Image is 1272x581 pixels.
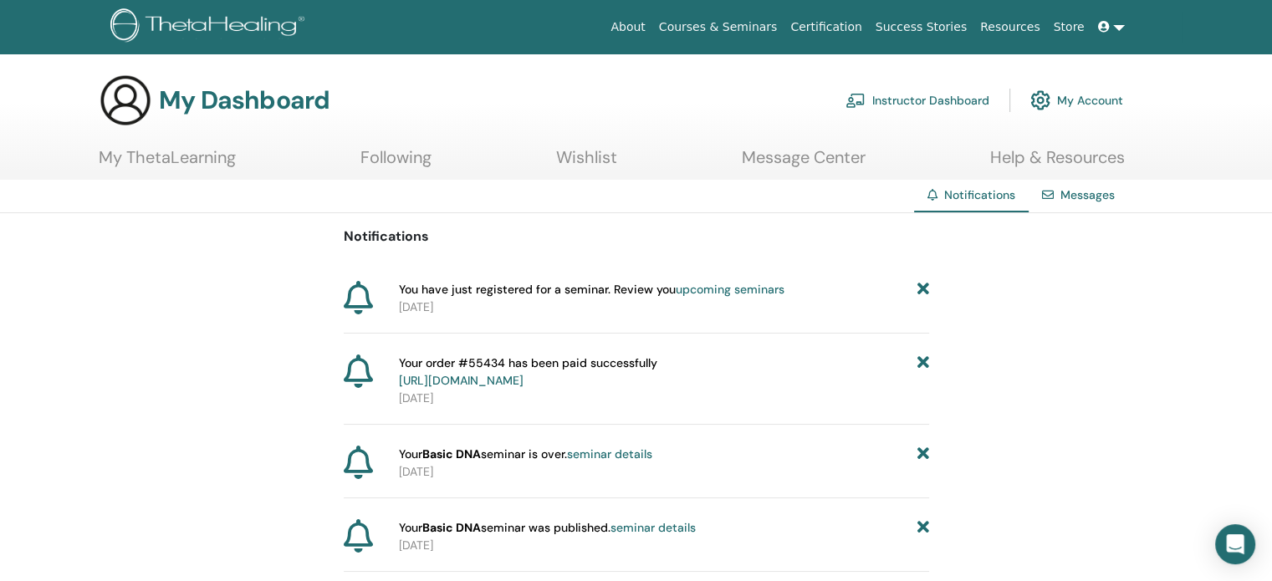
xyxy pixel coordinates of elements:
[869,12,973,43] a: Success Stories
[110,8,310,46] img: logo.png
[604,12,651,43] a: About
[344,227,929,247] p: Notifications
[1215,524,1255,564] div: Open Intercom Messenger
[399,463,929,481] p: [DATE]
[973,12,1047,43] a: Resources
[399,446,652,463] span: Your seminar is over.
[610,520,696,535] a: seminar details
[99,147,236,180] a: My ThetaLearning
[399,281,784,298] span: You have just registered for a seminar. Review you
[652,12,784,43] a: Courses & Seminars
[1060,187,1115,202] a: Messages
[845,82,989,119] a: Instructor Dashboard
[399,373,524,388] a: [URL][DOMAIN_NAME]
[399,537,929,554] p: [DATE]
[422,446,481,461] strong: Basic DNA
[556,147,617,180] a: Wishlist
[784,12,868,43] a: Certification
[360,147,432,180] a: Following
[1030,82,1123,119] a: My Account
[399,298,929,316] p: [DATE]
[399,390,929,407] p: [DATE]
[742,147,866,180] a: Message Center
[1030,86,1050,115] img: cog.svg
[567,446,652,461] a: seminar details
[159,85,329,115] h3: My Dashboard
[422,520,481,535] strong: Basic DNA
[944,187,1015,202] span: Notifications
[99,74,152,127] img: generic-user-icon.jpg
[399,519,696,537] span: Your seminar was published.
[399,354,657,390] span: Your order #55434 has been paid successfully
[990,147,1125,180] a: Help & Resources
[845,93,866,108] img: chalkboard-teacher.svg
[676,282,784,297] a: upcoming seminars
[1047,12,1091,43] a: Store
